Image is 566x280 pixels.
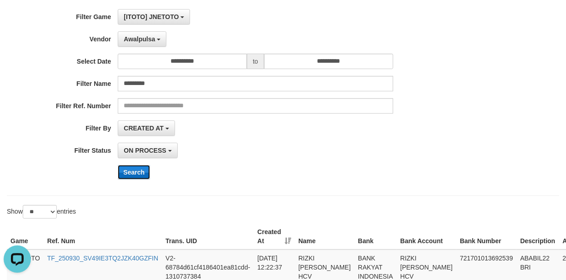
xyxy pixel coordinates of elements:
[124,147,166,154] span: ON PROCESS
[516,224,559,250] th: Description
[124,35,155,43] span: Awalpulsa
[7,205,76,219] label: Show entries
[124,13,179,20] span: [ITOTO] JNETOTO
[295,224,354,250] th: Name
[118,9,190,25] button: [ITOTO] JNETOTO
[118,143,177,158] button: ON PROCESS
[23,205,57,219] select: Showentries
[7,224,44,250] th: Game
[118,31,166,47] button: Awalpulsa
[47,255,158,262] a: TF_250930_SV49IE3TQ2JZK40GZFIN
[4,4,31,31] button: Open LiveChat chat widget
[247,54,264,69] span: to
[162,224,254,250] th: Trans. UID
[456,224,517,250] th: Bank Number
[254,224,295,250] th: Created At: activate to sort column ascending
[355,224,397,250] th: Bank
[397,224,456,250] th: Bank Account
[118,165,150,180] button: Search
[118,120,175,136] button: CREATED AT
[124,125,164,132] span: CREATED AT
[44,224,162,250] th: Ref. Num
